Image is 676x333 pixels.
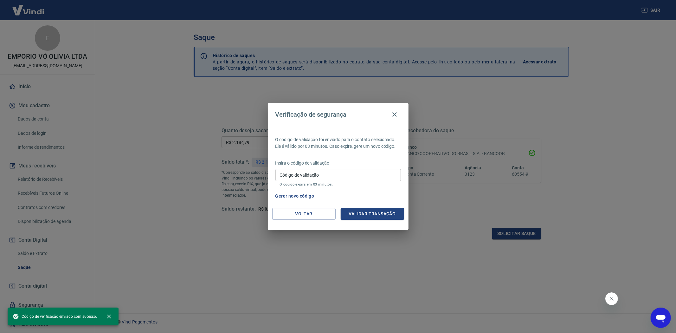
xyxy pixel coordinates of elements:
[4,4,53,10] span: Olá! Precisa de ajuda?
[341,208,404,220] button: Validar transação
[651,308,671,328] iframe: Botão para abrir a janela de mensagens
[273,190,317,202] button: Gerar novo código
[272,208,336,220] button: Voltar
[275,111,347,118] h4: Verificação de segurança
[280,182,396,186] p: O código expira em 03 minutos.
[13,313,97,320] span: Código de verificação enviado com sucesso.
[275,160,401,166] p: Insira o código de validação
[275,136,401,150] p: O código de validação foi enviado para o contato selecionado. Ele é válido por 03 minutos. Caso e...
[605,292,618,305] iframe: Fechar mensagem
[102,310,116,323] button: close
